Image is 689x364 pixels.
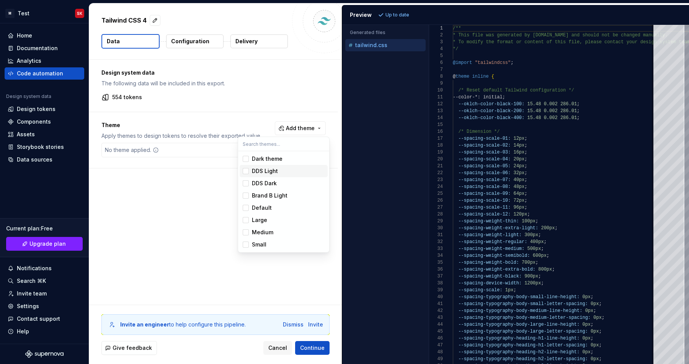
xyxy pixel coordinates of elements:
div: Search themes... [238,151,329,252]
div: Large [252,216,267,224]
div: Brand B Light [252,192,287,199]
div: Default [252,204,272,212]
div: Medium [252,229,273,236]
div: DDS Light [252,167,278,175]
div: Small [252,241,266,248]
input: Search themes... [238,137,329,151]
div: DDS Dark [252,180,277,187]
div: Dark theme [252,155,282,163]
